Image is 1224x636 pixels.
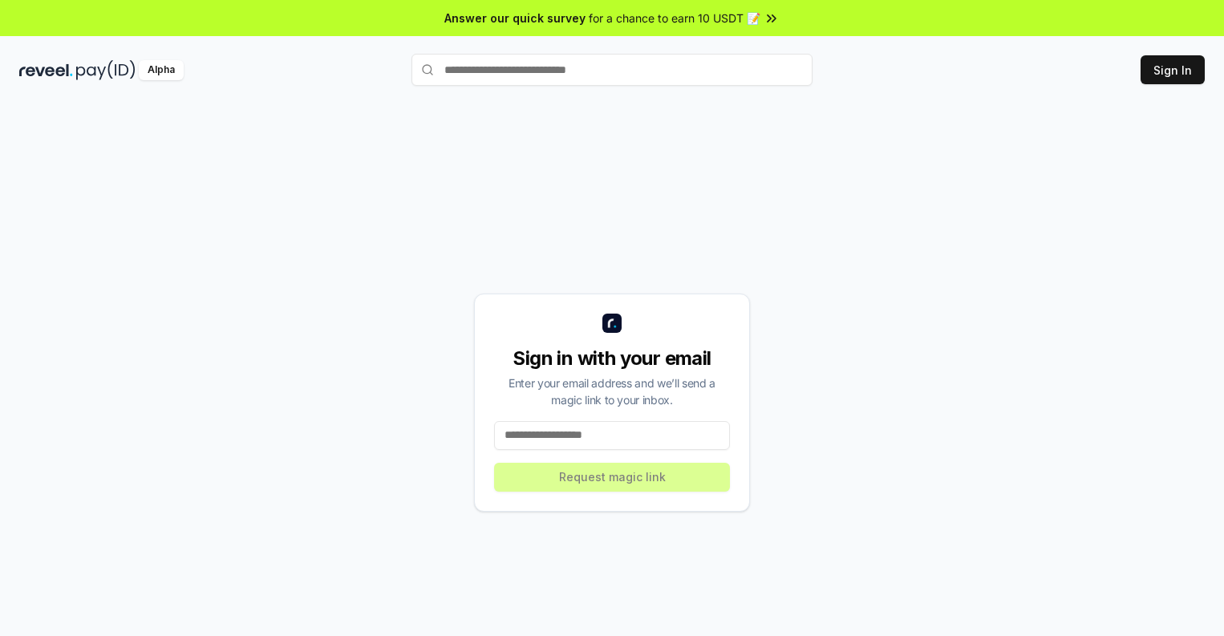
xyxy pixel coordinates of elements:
[494,346,730,371] div: Sign in with your email
[444,10,586,26] span: Answer our quick survey
[589,10,760,26] span: for a chance to earn 10 USDT 📝
[19,60,73,80] img: reveel_dark
[139,60,184,80] div: Alpha
[602,314,622,333] img: logo_small
[1141,55,1205,84] button: Sign In
[494,375,730,408] div: Enter your email address and we’ll send a magic link to your inbox.
[76,60,136,80] img: pay_id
